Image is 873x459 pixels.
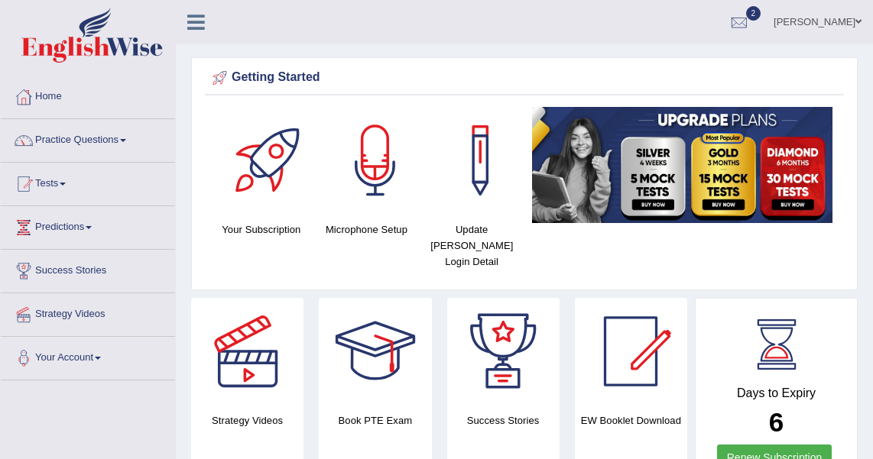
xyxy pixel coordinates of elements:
[322,221,412,238] h4: Microphone Setup
[575,412,687,428] h4: EW Booklet Download
[1,163,175,201] a: Tests
[427,221,517,270] h4: Update [PERSON_NAME] Login Detail
[1,206,175,244] a: Predictions
[447,412,560,428] h4: Success Stories
[532,107,832,223] img: small5.jpg
[319,412,431,428] h4: Book PTE Exam
[1,293,175,331] a: Strategy Videos
[209,66,840,89] div: Getting Started
[1,119,175,157] a: Practice Questions
[191,412,303,428] h4: Strategy Videos
[216,221,307,238] h4: Your Subscription
[1,250,175,288] a: Success Stories
[769,407,784,437] b: 6
[1,76,175,114] a: Home
[712,386,840,400] h4: Days to Expiry
[1,337,175,375] a: Your Account
[746,6,761,21] span: 2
